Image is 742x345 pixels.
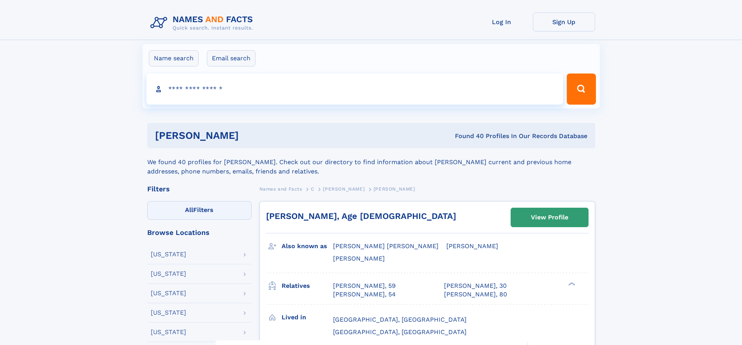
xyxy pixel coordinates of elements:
[151,329,186,335] div: [US_STATE]
[333,282,396,290] a: [PERSON_NAME], 59
[323,186,365,192] span: [PERSON_NAME]
[311,186,314,192] span: C
[185,206,193,214] span: All
[333,316,467,323] span: [GEOGRAPHIC_DATA], [GEOGRAPHIC_DATA]
[151,290,186,296] div: [US_STATE]
[147,148,595,176] div: We found 40 profiles for [PERSON_NAME]. Check out our directory to find information about [PERSON...
[323,184,365,194] a: [PERSON_NAME]
[347,132,587,140] div: Found 40 Profiles In Our Records Database
[147,229,252,236] div: Browse Locations
[374,186,415,192] span: [PERSON_NAME]
[511,208,588,227] a: View Profile
[266,211,456,221] a: [PERSON_NAME], Age [DEMOGRAPHIC_DATA]
[282,240,333,253] h3: Also known as
[207,50,256,67] label: Email search
[149,50,199,67] label: Name search
[333,328,467,336] span: [GEOGRAPHIC_DATA], [GEOGRAPHIC_DATA]
[146,74,564,105] input: search input
[566,281,576,286] div: ❯
[533,12,595,32] a: Sign Up
[151,271,186,277] div: [US_STATE]
[471,12,533,32] a: Log In
[259,184,302,194] a: Names and Facts
[147,186,252,193] div: Filters
[311,184,314,194] a: C
[333,255,385,262] span: [PERSON_NAME]
[147,201,252,220] label: Filters
[147,12,259,33] img: Logo Names and Facts
[333,242,439,250] span: [PERSON_NAME] [PERSON_NAME]
[567,74,596,105] button: Search Button
[444,282,507,290] a: [PERSON_NAME], 30
[446,242,498,250] span: [PERSON_NAME]
[282,279,333,292] h3: Relatives
[444,290,507,299] a: [PERSON_NAME], 80
[531,208,568,226] div: View Profile
[151,310,186,316] div: [US_STATE]
[151,251,186,257] div: [US_STATE]
[155,131,347,140] h1: [PERSON_NAME]
[282,311,333,324] h3: Lived in
[333,290,396,299] a: [PERSON_NAME], 54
